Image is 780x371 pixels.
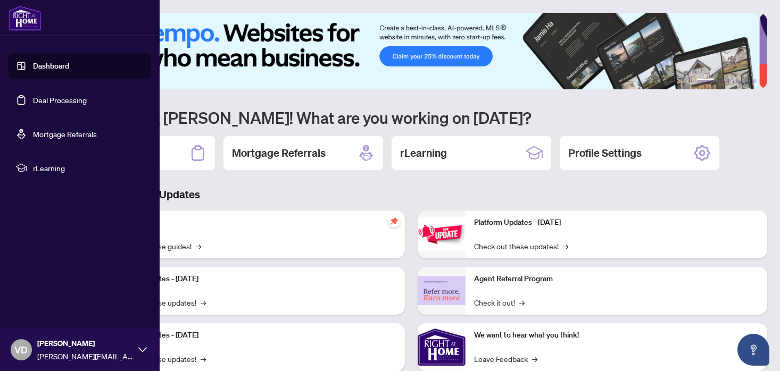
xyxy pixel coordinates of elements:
h2: Mortgage Referrals [232,146,326,161]
p: Agent Referral Program [474,273,759,285]
h2: rLearning [400,146,447,161]
img: We want to hear what you think! [418,323,466,371]
h2: Profile Settings [568,146,642,161]
span: → [201,297,206,308]
img: Agent Referral Program [418,276,466,306]
button: 4 [735,79,740,83]
span: pushpin [388,215,401,227]
button: Open asap [737,334,769,366]
button: 3 [727,79,731,83]
span: → [532,353,537,365]
span: [PERSON_NAME] [37,338,133,349]
h1: Welcome back [PERSON_NAME]! What are you working on [DATE]? [55,107,767,128]
a: Check it out!→ [474,297,525,308]
button: 5 [744,79,748,83]
p: Platform Updates - [DATE] [474,217,759,229]
span: → [196,240,201,252]
a: Leave Feedback→ [474,353,537,365]
p: Platform Updates - [DATE] [112,330,396,341]
span: → [519,297,525,308]
a: Check out these updates!→ [474,240,568,252]
span: → [563,240,568,252]
span: → [201,353,206,365]
img: Slide 0 [55,13,759,89]
h3: Brokerage & Industry Updates [55,187,767,202]
a: Deal Processing [33,95,87,105]
button: 6 [752,79,757,83]
span: rLearning [33,162,144,174]
p: Platform Updates - [DATE] [112,273,396,285]
img: Platform Updates - June 23, 2025 [418,217,466,251]
p: We want to hear what you think! [474,330,759,341]
a: Dashboard [33,61,69,71]
img: logo [9,5,42,31]
button: 1 [697,79,714,83]
button: 2 [718,79,723,83]
span: VD [15,342,28,357]
a: Mortgage Referrals [33,129,97,139]
span: [PERSON_NAME][EMAIL_ADDRESS][DOMAIN_NAME] [37,350,133,362]
p: Self-Help [112,217,396,229]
